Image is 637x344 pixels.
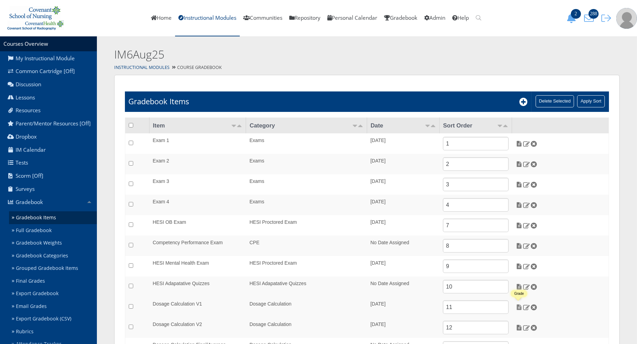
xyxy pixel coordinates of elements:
td: Competency Performance Exam [149,236,246,256]
img: Edit [523,182,530,188]
a: Courses Overview [3,40,48,47]
td: Category [246,117,367,133]
img: Edit [523,141,530,147]
img: Edit [523,284,530,290]
img: Grade [516,243,523,249]
td: HESI Mental Health Exam [149,256,246,276]
a: Final Grades [9,275,97,288]
img: Delete [530,161,537,167]
img: asc.png [425,125,430,127]
img: Grade [516,202,523,208]
td: Dosage Calculation V2 [149,317,246,338]
img: Edit [523,325,530,331]
td: Exams [246,174,367,195]
img: asc.png [352,125,358,127]
img: desc.png [237,125,242,127]
td: HESI Adapatative Quizzes [246,276,367,297]
td: [DATE] [367,215,439,236]
i: Add New [520,98,528,106]
a: Gradebook Items [9,211,97,224]
td: HESI Adapatative Quizzes [149,276,246,297]
td: Date [367,117,439,133]
img: Delete [530,304,537,310]
td: [DATE] [367,317,439,338]
h1: Gradebook Items [128,96,189,107]
td: No Date Assigned [367,236,439,256]
td: HESI OB Exam [149,215,246,236]
td: Dosage Calculation V1 [149,297,246,317]
img: Delete [530,243,537,249]
td: [DATE] [367,256,439,276]
button: 2 [564,13,582,23]
img: Delete [530,141,537,147]
td: Sort Order [439,117,512,133]
img: Grade [516,304,523,310]
h2: IM6Aug25 [114,47,506,62]
td: Item [149,117,246,133]
td: Exams [246,195,367,215]
img: asc.png [231,125,237,127]
img: user-profile-default-picture.png [616,8,637,29]
img: Edit [523,304,530,310]
img: desc.png [358,125,363,127]
img: Delete [530,182,537,188]
img: Edit [523,263,530,270]
td: Exam 1 [149,133,246,154]
td: CPE [246,236,367,256]
td: Exam 2 [149,154,246,174]
img: Edit [523,222,530,229]
a: Gradebook Categories [9,249,97,262]
img: Grade [516,161,523,167]
td: Exam 4 [149,195,246,215]
a: Rubrics [9,325,97,338]
span: 2 [571,9,581,19]
div: Grade [514,292,524,296]
a: Gradebook Weights [9,237,97,249]
img: Grade [516,141,523,147]
input: Delete Selected [536,95,574,107]
img: desc.png [503,125,508,127]
div: Course Gradebook [97,63,637,73]
a: Export Gradebook [9,287,97,300]
td: [DATE] [367,297,439,317]
a: Full Gradebook [9,224,97,237]
img: Delete [530,202,537,208]
td: HESI Proctored Exam [246,215,367,236]
img: Edit [523,243,530,249]
td: Exams [246,154,367,174]
td: Dosage Calculation [246,317,367,338]
img: Grade [516,263,523,270]
td: Dosage Calculation [246,297,367,317]
img: Delete [530,222,537,229]
img: Grade [516,325,523,331]
td: Exam 3 [149,174,246,195]
td: [DATE] [367,174,439,195]
img: desc.png [430,125,436,127]
a: 288 [582,14,599,21]
span: 288 [589,9,599,19]
a: Export Gradebook (CSV) [9,312,97,325]
td: HESI Proctored Exam [246,256,367,276]
td: [DATE] [367,195,439,215]
a: 2 [564,14,582,21]
img: asc.png [497,125,503,127]
td: [DATE] [367,133,439,154]
a: Grouped Gradebook Items [9,262,97,275]
img: Delete [530,325,537,331]
img: Grade [516,284,523,290]
td: [DATE] [367,154,439,174]
td: No Date Assigned [367,276,439,297]
img: Delete [530,263,537,270]
img: Grade [516,222,523,229]
button: 288 [582,13,599,23]
a: Email Grades [9,300,97,313]
a: Instructional Modules [114,64,170,70]
img: Delete [530,284,537,290]
td: Exams [246,133,367,154]
img: Grade [516,182,523,188]
img: Edit [523,161,530,167]
input: Apply Sort [577,95,605,107]
img: Edit [523,202,530,208]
